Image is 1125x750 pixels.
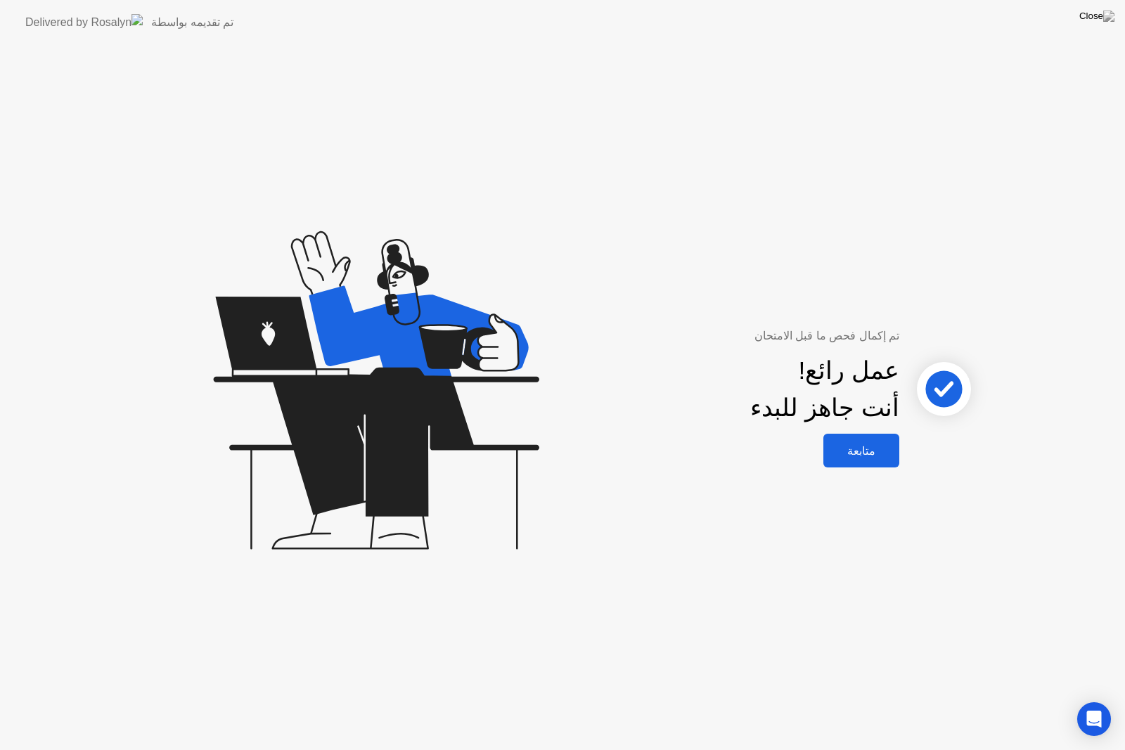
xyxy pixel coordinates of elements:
button: متابعة [823,434,899,467]
div: عمل رائع! أنت جاهز للبدء [750,352,899,427]
div: تم تقديمه بواسطة [151,14,233,31]
div: تم إكمال فحص ما قبل الامتحان [609,328,899,344]
div: Open Intercom Messenger [1077,702,1111,736]
img: Delivered by Rosalyn [25,14,143,30]
img: Close [1079,11,1114,22]
div: متابعة [828,444,895,458]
